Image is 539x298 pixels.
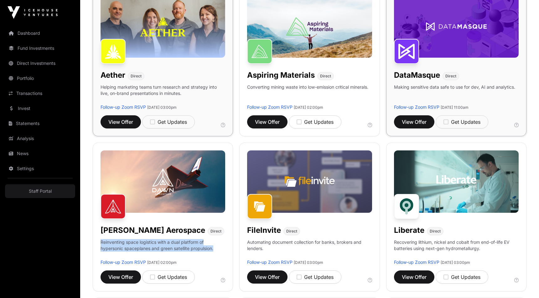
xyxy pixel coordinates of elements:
img: Liberate [394,194,419,219]
button: View Offer [247,115,288,128]
span: [DATE] 03:00pm [294,260,323,265]
iframe: Chat Widget [508,268,539,298]
span: Direct [210,229,221,234]
span: [DATE] 02:00pm [147,260,177,265]
p: Helping marketing teams turn research and strategy into live, on-brand presentations in minutes. [101,84,225,104]
a: Follow-up Zoom RSVP [101,259,146,265]
a: Dashboard [5,26,75,40]
h1: Aether [101,70,125,80]
img: Dawn-Banner.jpg [101,150,225,213]
img: Aspiring Materials [247,39,272,64]
a: Statements [5,117,75,130]
a: Follow-up Zoom RSVP [394,259,439,265]
span: [DATE] 02:00pm [294,105,323,110]
button: Get Updates [436,270,488,284]
button: Get Updates [289,115,341,128]
span: [DATE] 11:00am [441,105,469,110]
p: Making sensitive data safe to use for dev, AI and analytics. [394,84,515,104]
h1: Aspiring Materials [247,70,315,80]
span: [DATE] 03:00pm [147,105,177,110]
div: Get Updates [150,273,187,281]
span: View Offer [108,273,133,281]
span: View Offer [255,118,280,126]
span: View Offer [402,273,427,281]
button: Get Updates [142,270,195,284]
button: Get Updates [289,270,341,284]
a: Invest [5,102,75,115]
span: Direct [320,74,331,79]
img: Dawn Aerospace [101,194,126,219]
a: Settings [5,162,75,175]
img: Liberate-Banner.jpg [394,150,519,213]
button: View Offer [394,270,434,284]
div: Get Updates [443,118,480,126]
h1: Liberate [394,225,424,235]
p: Converting mining waste into low-emission critical minerals. [247,84,368,104]
a: Staff Portal [5,184,75,198]
img: Icehouse Ventures Logo [8,6,58,19]
a: Analysis [5,132,75,145]
img: Aether [101,39,126,64]
span: [DATE] 03:00pm [441,260,470,265]
span: Direct [286,229,297,234]
img: File-Invite-Banner.jpg [247,150,372,213]
a: Direct Investments [5,56,75,70]
button: Get Updates [436,115,488,128]
h1: DataMasque [394,70,440,80]
a: News [5,147,75,160]
p: Automating document collection for banks, brokers and lenders. [247,239,372,259]
button: View Offer [247,270,288,284]
div: Get Updates [297,118,334,126]
a: Follow-up Zoom RSVP [394,104,439,110]
div: Get Updates [297,273,334,281]
span: View Offer [255,273,280,281]
button: View Offer [101,270,141,284]
a: Portfolio [5,71,75,85]
div: Get Updates [443,273,480,281]
span: Direct [430,229,441,234]
span: Direct [131,74,142,79]
button: Get Updates [142,115,195,128]
p: Recovering lithium, nickel and cobalt from end-of-life EV batteries using next-gen hydrometallurgy. [394,239,519,259]
h1: [PERSON_NAME] Aerospace [101,225,205,235]
a: Fund Investments [5,41,75,55]
div: Get Updates [150,118,187,126]
span: View Offer [108,118,133,126]
a: Transactions [5,86,75,100]
img: FileInvite [247,194,272,219]
p: Reinventing space logistics with a dual platform of hypersonic spaceplanes and green satellite pr... [101,239,225,259]
h1: FileInvite [247,225,281,235]
span: Direct [445,74,456,79]
img: DataMasque [394,39,419,64]
button: View Offer [394,115,434,128]
a: Follow-up Zoom RSVP [101,104,146,110]
a: Follow-up Zoom RSVP [247,259,293,265]
a: Follow-up Zoom RSVP [247,104,293,110]
span: View Offer [402,118,427,126]
button: View Offer [101,115,141,128]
